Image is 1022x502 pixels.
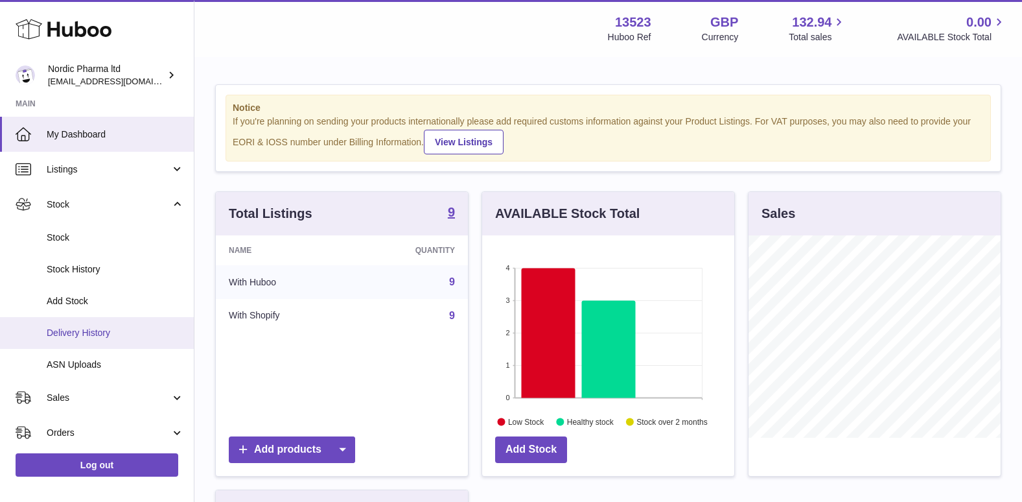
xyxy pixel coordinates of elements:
[47,198,170,211] span: Stock
[508,417,544,426] text: Low Stock
[47,128,184,141] span: My Dashboard
[424,130,504,154] a: View Listings
[505,394,509,401] text: 0
[710,14,738,31] strong: GBP
[789,31,846,43] span: Total sales
[761,205,795,222] h3: Sales
[47,327,184,339] span: Delivery History
[615,14,651,31] strong: 13523
[448,206,455,221] a: 9
[897,31,1006,43] span: AVAILABLE Stock Total
[495,205,640,222] h3: AVAILABLE Stock Total
[789,14,846,43] a: 132.94 Total sales
[216,265,352,299] td: With Huboo
[567,417,614,426] text: Healthy stock
[216,235,352,265] th: Name
[608,31,651,43] div: Huboo Ref
[636,417,707,426] text: Stock over 2 months
[47,427,170,439] span: Orders
[352,235,468,265] th: Quantity
[47,359,184,371] span: ASN Uploads
[505,264,509,272] text: 4
[48,63,165,88] div: Nordic Pharma ltd
[966,14,992,31] span: 0.00
[449,310,455,321] a: 9
[16,66,35,85] img: chika.alabi@nordicpharma.com
[216,299,352,333] td: With Shopify
[47,232,184,244] span: Stock
[233,102,984,114] strong: Notice
[505,296,509,304] text: 3
[229,205,312,222] h3: Total Listings
[47,295,184,307] span: Add Stock
[47,163,170,176] span: Listings
[495,436,567,463] a: Add Stock
[233,115,984,154] div: If you're planning on sending your products internationally please add required customs informati...
[448,206,455,219] strong: 9
[47,263,184,276] span: Stock History
[505,361,509,369] text: 1
[16,453,178,477] a: Log out
[48,76,191,86] span: [EMAIL_ADDRESS][DOMAIN_NAME]
[47,392,170,404] span: Sales
[702,31,739,43] div: Currency
[505,329,509,337] text: 2
[792,14,831,31] span: 132.94
[229,436,355,463] a: Add products
[449,276,455,287] a: 9
[897,14,1006,43] a: 0.00 AVAILABLE Stock Total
